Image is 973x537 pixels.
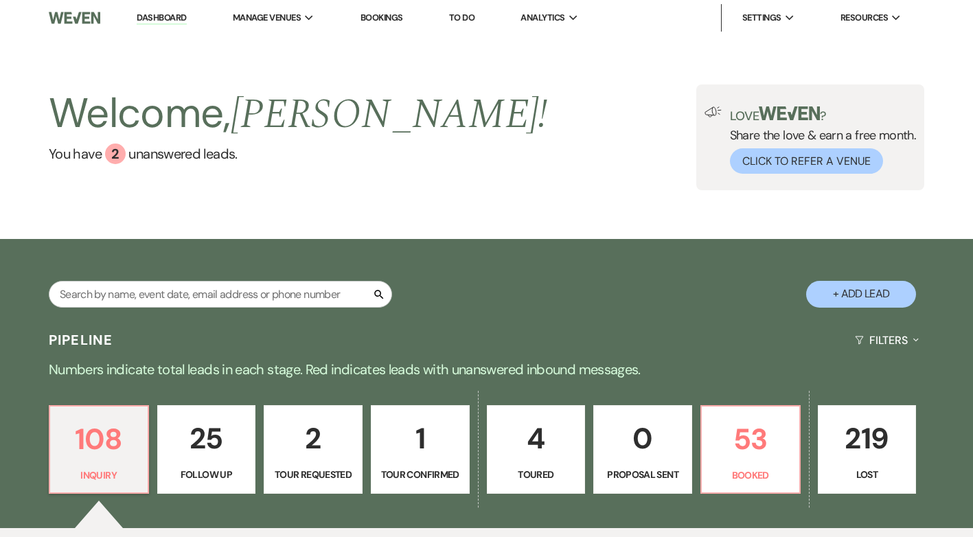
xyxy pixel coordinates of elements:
img: Weven Logo [49,3,100,32]
p: 0 [602,415,683,461]
p: 25 [166,415,247,461]
a: 53Booked [700,405,801,494]
p: Inquiry [58,468,139,483]
p: Booked [710,468,791,483]
p: 219 [827,415,908,461]
div: 2 [105,144,126,164]
p: 4 [496,415,577,461]
p: Toured [496,467,577,482]
h3: Pipeline [49,330,113,350]
a: To Do [449,12,474,23]
p: Love ? [730,106,917,122]
a: 2Tour Requested [264,405,363,494]
a: 4Toured [487,405,586,494]
a: 1Tour Confirmed [371,405,470,494]
button: Click to Refer a Venue [730,148,883,174]
input: Search by name, event date, email address or phone number [49,281,392,308]
span: Resources [840,11,888,25]
p: 1 [380,415,461,461]
span: Manage Venues [233,11,301,25]
span: Settings [742,11,781,25]
p: 108 [58,416,139,462]
span: Analytics [520,11,564,25]
p: Proposal Sent [602,467,683,482]
a: You have 2 unanswered leads. [49,144,548,164]
p: 53 [710,416,791,462]
p: 2 [273,415,354,461]
img: loud-speaker-illustration.svg [705,106,722,117]
a: 25Follow Up [157,405,256,494]
p: Tour Requested [273,467,354,482]
p: Follow Up [166,467,247,482]
img: weven-logo-green.svg [759,106,820,120]
button: Filters [849,322,924,358]
h2: Welcome, [49,84,548,144]
p: Lost [827,467,908,482]
a: Dashboard [137,12,186,25]
a: 108Inquiry [49,405,149,494]
button: + Add Lead [806,281,916,308]
a: 219Lost [818,405,917,494]
a: Bookings [360,12,403,23]
span: [PERSON_NAME] ! [231,83,548,146]
p: Tour Confirmed [380,467,461,482]
div: Share the love & earn a free month. [722,106,917,174]
a: 0Proposal Sent [593,405,692,494]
